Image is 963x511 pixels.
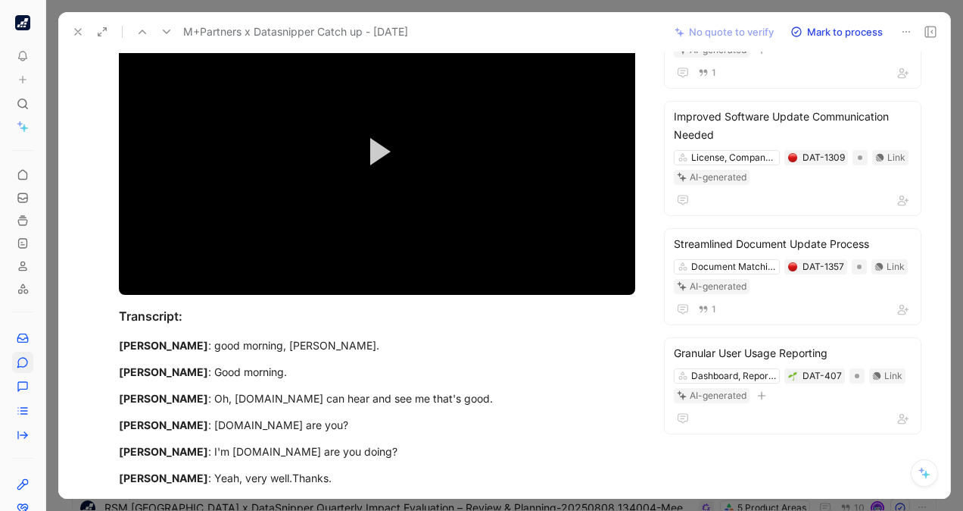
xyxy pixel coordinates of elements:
span: M+Partners x Datasnipper Catch up - [DATE] [183,23,408,41]
mark: [PERSON_NAME] [119,419,208,431]
button: 🔴 [787,152,798,163]
img: 🔴 [788,153,797,162]
button: Datasnipper [12,12,33,33]
div: Improved Software Update Communication Needed [674,108,912,144]
div: : [DOMAIN_NAME] are you? [119,417,635,433]
mark: [PERSON_NAME] [119,445,208,458]
div: : I'm [DOMAIN_NAME] are you doing? [119,444,635,459]
div: DAT-1357 [802,259,844,274]
div: Link [884,368,902,384]
div: Document Matching & Comparison [691,259,776,274]
button: Play Video [343,118,411,186]
div: Transcript: [119,307,635,325]
button: 🌱 [787,371,798,381]
img: 🌱 [788,371,797,381]
mark: [PERSON_NAME] [119,392,208,405]
div: Granular User Usage Reporting [674,344,912,362]
button: 1 [695,64,719,81]
mark: [PERSON_NAME] [119,498,208,511]
div: AI-generated [690,170,746,185]
span: 1 [712,305,716,314]
div: AI-generated [690,279,746,294]
div: Dashboard, Reporting & Governance [691,368,776,384]
div: Video Player [119,8,635,296]
img: Datasnipper [15,15,30,30]
img: 🔴 [788,262,797,271]
button: 🔴 [787,262,798,272]
span: 1 [712,68,716,77]
div: DAT-1309 [802,150,845,165]
div: : Good morning. [119,364,635,380]
div: : good morning, [PERSON_NAME]. [119,337,635,353]
mark: [PERSON_NAME] [119,472,208,484]
div: AI-generated [690,388,746,403]
button: No quote to verify [668,21,781,42]
div: License, Company & User Management [691,150,776,165]
button: Mark to process [784,21,890,42]
div: : Yeah, very well.Thanks. [119,470,635,486]
div: Link [887,259,905,274]
div: Link [887,150,905,165]
mark: [PERSON_NAME] [119,339,208,352]
div: Streamlined Document Update Process [674,235,912,253]
button: 1 [695,301,719,318]
div: : Oh, [DOMAIN_NAME] can hear and see me that's good. [119,390,635,406]
div: DAT-407 [802,368,842,384]
mark: [PERSON_NAME] [119,365,208,378]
